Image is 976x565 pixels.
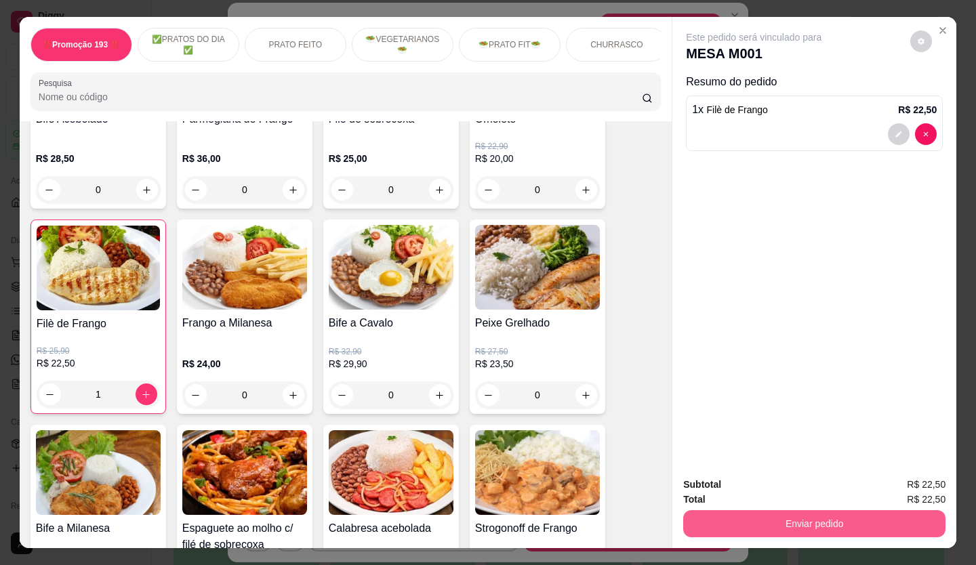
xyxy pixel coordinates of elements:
p: 1 x [692,102,768,118]
p: R$ 28,50 [36,152,161,165]
p: Este pedido será vinculado para [686,30,821,44]
h4: Bife a Cavalo [329,315,453,331]
button: increase-product-quantity [429,179,451,201]
p: R$ 29,90 [329,357,453,371]
button: decrease-product-quantity [185,179,207,201]
p: R$ 36,00 [182,152,307,165]
h4: Strogonoff de Frango [475,520,600,537]
h4: Peixe Grelhado [475,315,600,331]
p: R$ 22,90 [475,141,600,152]
button: Enviar pedido [683,510,945,537]
button: decrease-product-quantity [331,179,353,201]
span: R$ 22,50 [907,492,945,507]
button: decrease-product-quantity [39,383,61,405]
img: product-image [37,226,160,310]
h4: Espaguete ao molho c/ filé de sobrecoxa [182,520,307,553]
button: decrease-product-quantity [331,384,353,406]
button: decrease-product-quantity [478,179,500,201]
img: product-image [329,225,453,310]
button: decrease-product-quantity [888,123,910,145]
p: R$ 24,00 [182,357,307,371]
label: Pesquisa [39,77,77,89]
button: decrease-product-quantity [910,30,932,52]
p: ‼️Promoção 193 ‼️ [42,39,120,50]
p: R$ 27,50 [475,346,600,357]
p: 🥗PRATO FIT🥗 [479,39,541,50]
p: R$ 32,90 [329,346,453,357]
p: MESA M001 [686,44,821,63]
button: increase-product-quantity [136,179,158,201]
img: product-image [475,225,600,310]
button: Close [932,20,954,41]
button: increase-product-quantity [136,383,157,405]
button: increase-product-quantity [575,384,597,406]
button: increase-product-quantity [575,179,597,201]
button: decrease-product-quantity [185,384,207,406]
p: R$ 25,90 [37,346,160,356]
button: decrease-product-quantity [39,179,60,201]
strong: Subtotal [683,479,721,490]
img: product-image [475,430,600,515]
span: R$ 22,50 [907,477,945,492]
img: product-image [182,430,307,515]
p: CHURRASCO [590,39,643,50]
p: R$ 23,50 [475,357,600,371]
button: increase-product-quantity [283,384,304,406]
span: Filè de Frango [707,104,768,115]
h4: Calabresa acebolada [329,520,453,537]
button: decrease-product-quantity [478,384,500,406]
img: product-image [329,430,453,515]
p: R$ 22,50 [898,103,937,117]
input: Pesquisa [39,90,643,104]
p: R$ 22,50 [37,356,160,370]
button: increase-product-quantity [429,384,451,406]
p: ✅PRATOS DO DIA ✅ [149,34,228,56]
h4: Filè de Frango [37,316,160,332]
p: R$ 25,00 [329,152,453,165]
button: decrease-product-quantity [915,123,937,145]
button: increase-product-quantity [283,179,304,201]
p: Resumo do pedido [686,74,943,90]
p: PRATO FEITO [268,39,322,50]
img: product-image [36,430,161,515]
strong: Total [683,494,705,505]
img: product-image [182,225,307,310]
p: R$ 20,00 [475,152,600,165]
h4: Frango a Milanesa [182,315,307,331]
p: 🥗VEGETARIANOS🥗 [363,34,442,56]
h4: Bife a Milanesa [36,520,161,537]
